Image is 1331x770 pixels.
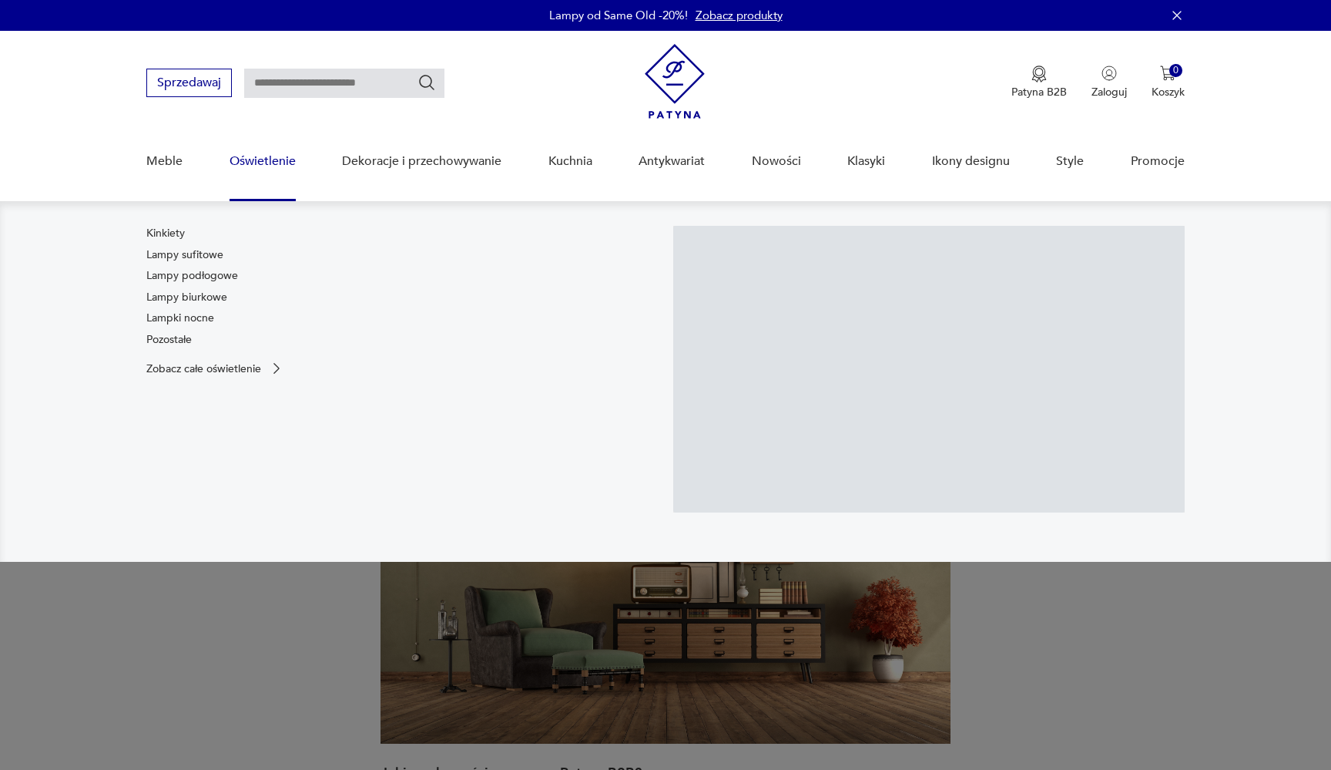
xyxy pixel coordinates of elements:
[645,44,705,119] img: Patyna - sklep z meblami i dekoracjami vintage
[1011,66,1067,99] a: Ikona medaluPatyna B2B
[146,79,232,89] a: Sprzedawaj
[932,132,1010,191] a: Ikony designu
[1056,132,1084,191] a: Style
[146,268,238,284] a: Lampy podłogowe
[1011,85,1067,99] p: Patyna B2B
[1101,66,1117,81] img: Ikonka użytkownika
[1169,64,1182,77] div: 0
[1152,85,1185,99] p: Koszyk
[1011,66,1067,99] button: Patyna B2B
[146,364,261,374] p: Zobacz całe oświetlenie
[1160,66,1175,81] img: Ikona koszyka
[548,132,592,191] a: Kuchnia
[146,69,232,97] button: Sprzedawaj
[146,132,183,191] a: Meble
[146,311,214,326] a: Lampki nocne
[549,8,688,23] p: Lampy od Same Old -20%!
[639,132,705,191] a: Antykwariat
[1091,85,1127,99] p: Zaloguj
[1131,132,1185,191] a: Promocje
[230,132,296,191] a: Oświetlenie
[1031,66,1047,82] img: Ikona medalu
[146,226,185,241] a: Kinkiety
[696,8,783,23] a: Zobacz produkty
[752,132,801,191] a: Nowości
[1091,66,1127,99] button: Zaloguj
[342,132,501,191] a: Dekoracje i przechowywanie
[146,361,284,376] a: Zobacz całe oświetlenie
[1152,66,1185,99] button: 0Koszyk
[417,73,436,92] button: Szukaj
[146,332,192,348] a: Pozostałe
[847,132,885,191] a: Klasyki
[146,290,227,305] a: Lampy biurkowe
[146,247,223,263] a: Lampy sufitowe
